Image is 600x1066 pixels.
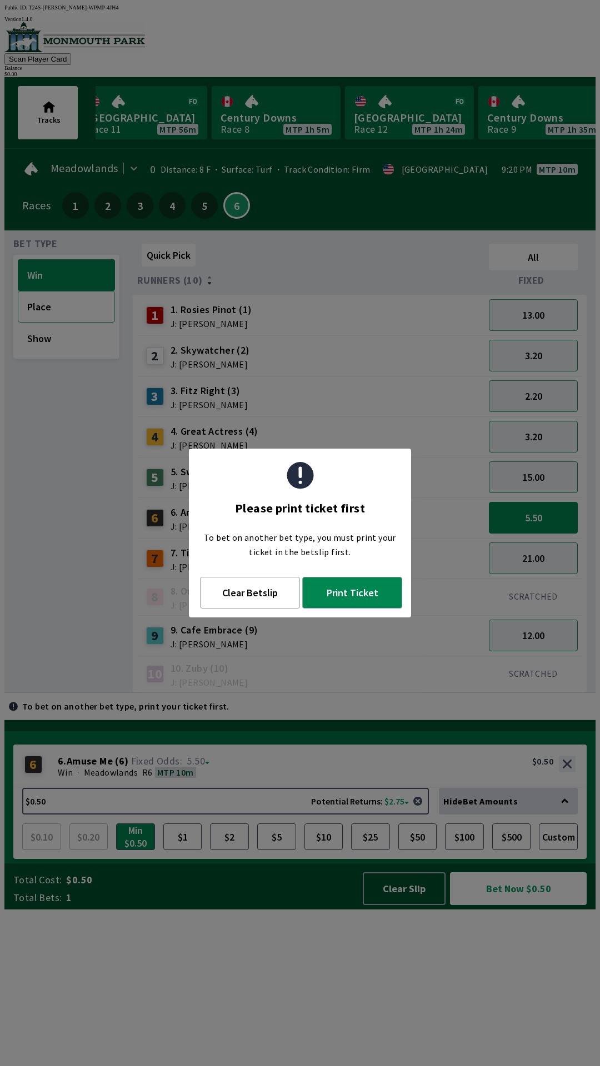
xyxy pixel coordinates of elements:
[200,577,300,609] button: Clear Betslip
[189,521,411,568] div: To bet on another bet type, you must print your ticket in the betslip first.
[214,586,286,599] span: Clear Betslip
[316,586,388,599] span: Print Ticket
[235,495,365,521] div: Please print ticket first
[302,577,402,609] button: Print Ticket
